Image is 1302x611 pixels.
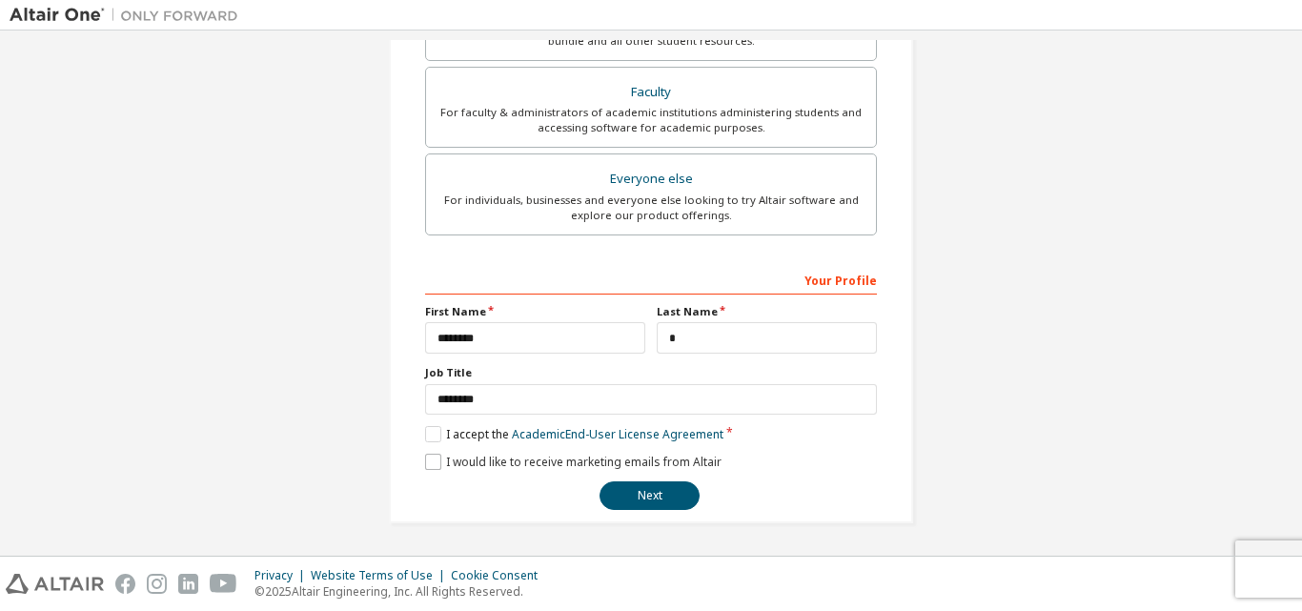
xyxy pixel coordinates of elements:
p: © 2025 Altair Engineering, Inc. All Rights Reserved. [254,583,549,600]
div: For individuals, businesses and everyone else looking to try Altair software and explore our prod... [437,193,865,223]
div: Website Terms of Use [311,568,451,583]
img: facebook.svg [115,574,135,594]
img: altair_logo.svg [6,574,104,594]
label: Job Title [425,365,877,380]
div: Cookie Consent [451,568,549,583]
div: For faculty & administrators of academic institutions administering students and accessing softwa... [437,105,865,135]
div: Privacy [254,568,311,583]
img: instagram.svg [147,574,167,594]
img: Altair One [10,6,248,25]
img: youtube.svg [210,574,237,594]
button: Next [600,481,700,510]
label: I accept the [425,426,723,442]
a: Academic End-User License Agreement [512,426,723,442]
div: Your Profile [425,264,877,295]
label: Last Name [657,304,877,319]
div: Everyone else [437,166,865,193]
label: First Name [425,304,645,319]
img: linkedin.svg [178,574,198,594]
div: Faculty [437,79,865,106]
label: I would like to receive marketing emails from Altair [425,454,722,470]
